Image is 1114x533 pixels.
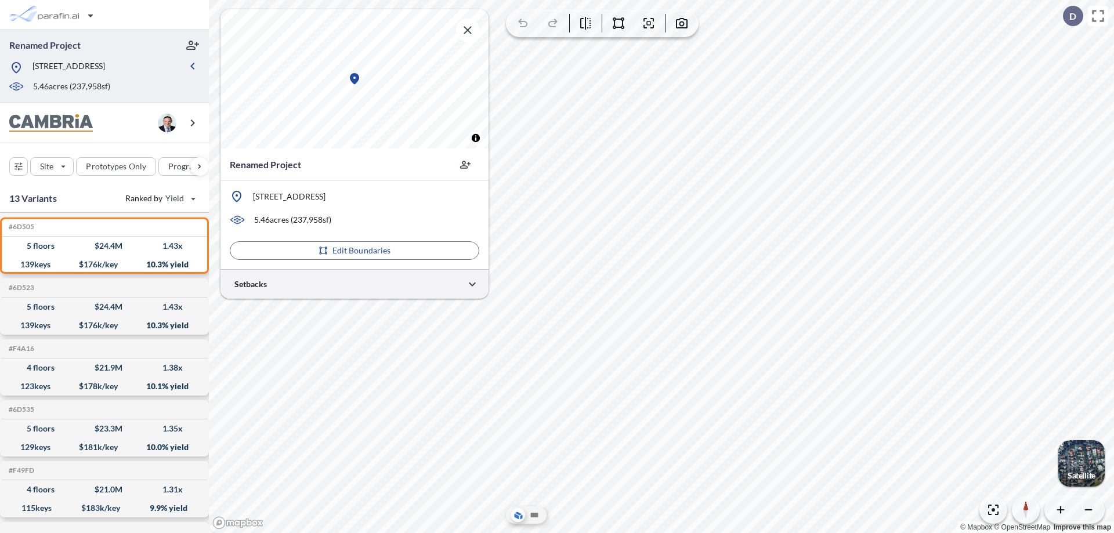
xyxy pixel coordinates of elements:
[332,245,391,256] p: Edit Boundaries
[469,131,483,145] button: Toggle attribution
[254,214,331,226] p: 5.46 acres ( 237,958 sf)
[9,114,93,132] img: BrandImage
[30,157,74,176] button: Site
[212,516,263,530] a: Mapbox homepage
[32,60,105,75] p: [STREET_ADDRESS]
[1054,523,1111,531] a: Improve this map
[6,466,34,474] h5: Click to copy the code
[220,9,489,148] canvas: Map
[6,284,34,292] h5: Click to copy the code
[527,508,541,522] button: Site Plan
[158,114,176,132] img: user logo
[253,191,325,202] p: [STREET_ADDRESS]
[76,157,156,176] button: Prototypes Only
[33,81,110,93] p: 5.46 acres ( 237,958 sf)
[165,193,185,204] span: Yield
[158,157,221,176] button: Program
[1068,471,1095,480] p: Satellite
[230,158,301,172] p: Renamed Project
[511,508,525,522] button: Aerial View
[1058,440,1105,487] button: Switcher ImageSatellite
[6,223,34,231] h5: Click to copy the code
[9,39,81,52] p: Renamed Project
[168,161,201,172] p: Program
[6,345,34,353] h5: Click to copy the code
[86,161,146,172] p: Prototypes Only
[1058,440,1105,487] img: Switcher Image
[40,161,53,172] p: Site
[348,72,361,86] div: Map marker
[960,523,992,531] a: Mapbox
[9,191,57,205] p: 13 Variants
[230,241,479,260] button: Edit Boundaries
[472,132,479,144] span: Toggle attribution
[994,523,1050,531] a: OpenStreetMap
[1069,11,1076,21] p: D
[116,189,203,208] button: Ranked by Yield
[6,405,34,414] h5: Click to copy the code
